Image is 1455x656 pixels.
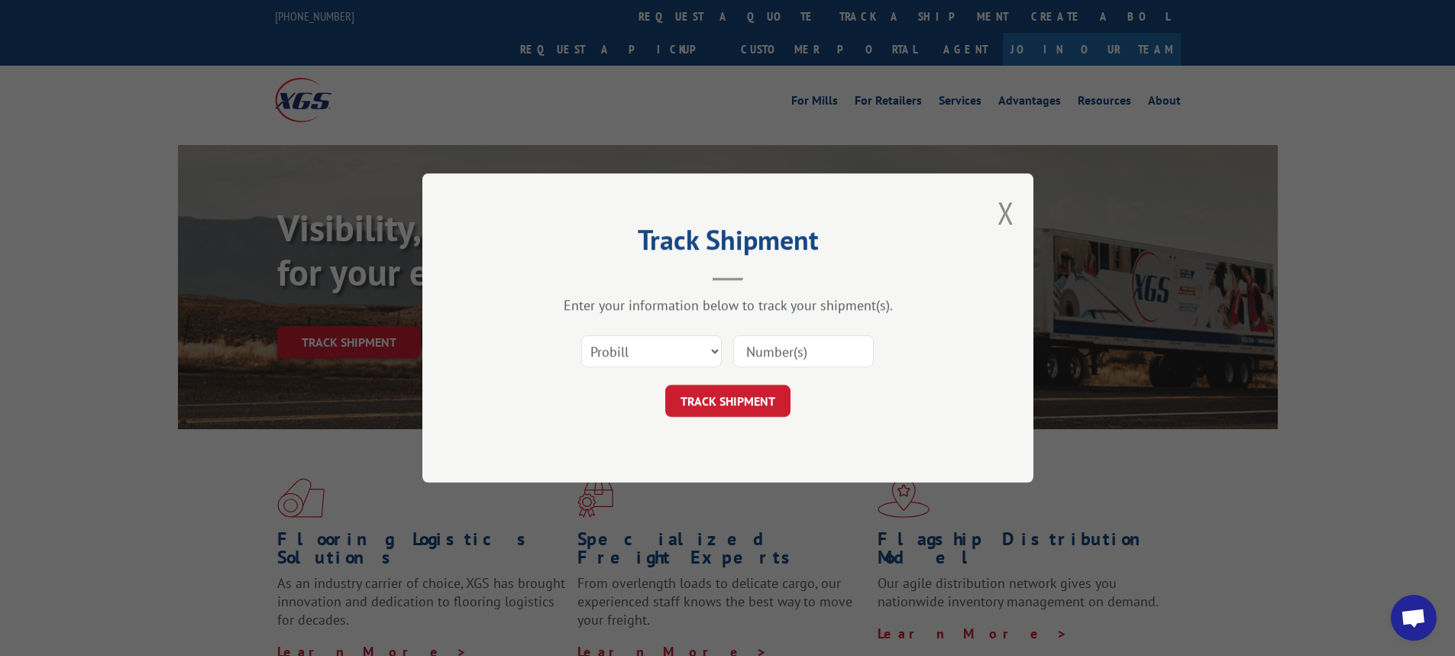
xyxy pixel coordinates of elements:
button: TRACK SHIPMENT [665,385,791,417]
div: Open chat [1391,595,1437,641]
div: Enter your information below to track your shipment(s). [499,296,957,314]
button: Close modal [997,192,1014,233]
h2: Track Shipment [499,229,957,258]
input: Number(s) [733,335,874,367]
